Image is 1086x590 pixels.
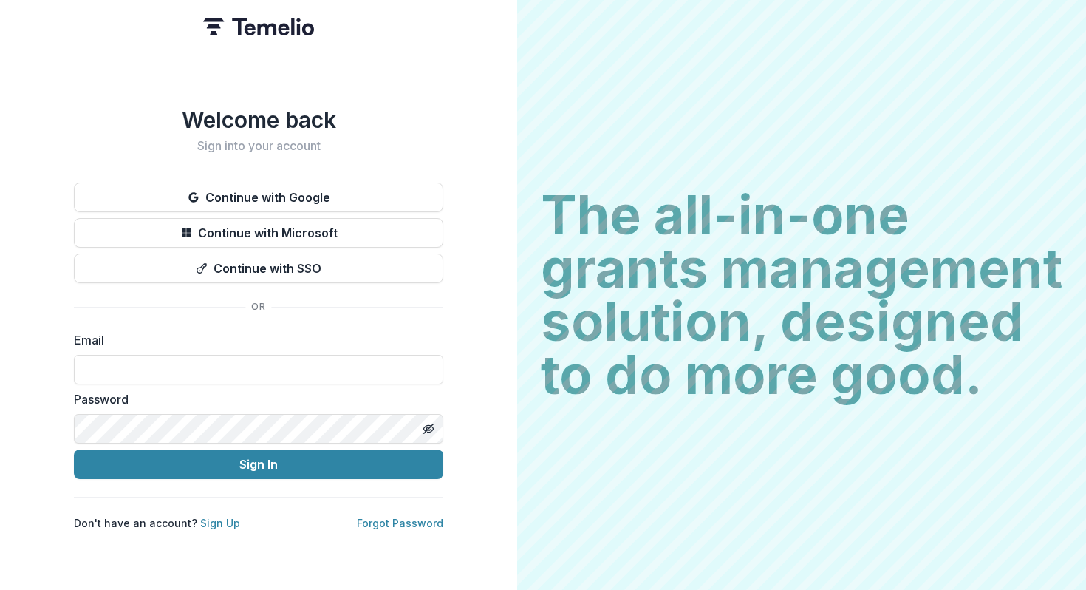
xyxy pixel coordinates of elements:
button: Continue with SSO [74,254,443,283]
img: Temelio [203,18,314,35]
h2: Sign into your account [74,139,443,153]
label: Email [74,331,434,349]
button: Continue with Microsoft [74,218,443,248]
p: Don't have an account? [74,515,240,531]
label: Password [74,390,434,408]
a: Forgot Password [357,517,443,529]
button: Sign In [74,450,443,479]
a: Sign Up [200,517,240,529]
button: Toggle password visibility [417,417,440,441]
h1: Welcome back [74,106,443,133]
button: Continue with Google [74,183,443,212]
